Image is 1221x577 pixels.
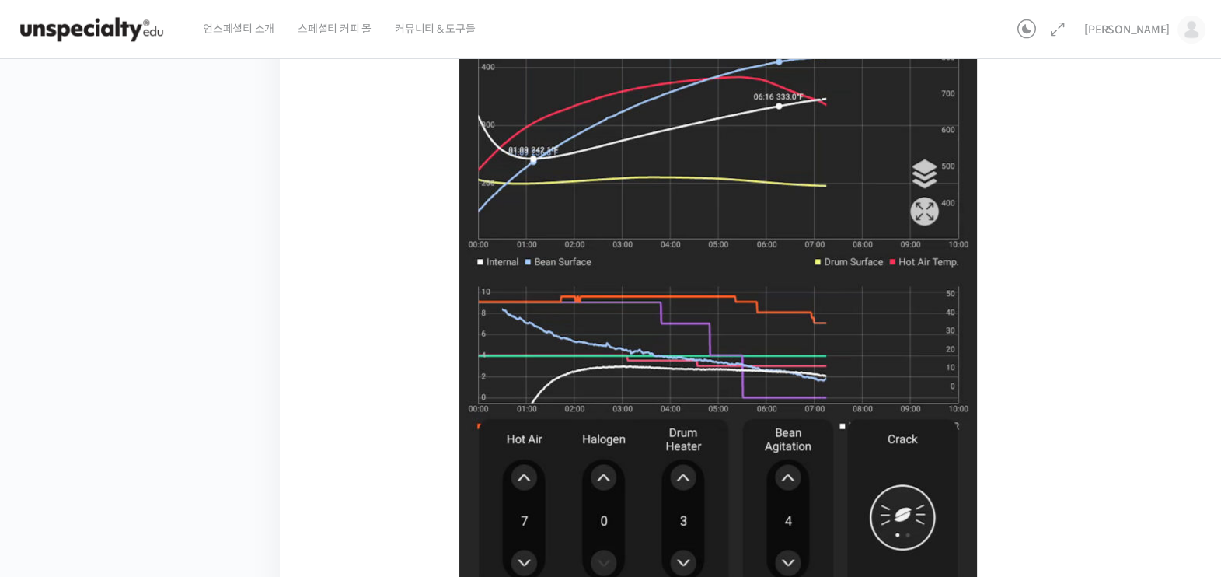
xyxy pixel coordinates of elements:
[201,448,298,487] a: 설정
[49,471,58,484] span: 홈
[5,448,103,487] a: 홈
[103,448,201,487] a: 대화
[240,471,259,484] span: 설정
[1084,23,1170,37] span: [PERSON_NAME]
[142,472,161,484] span: 대화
